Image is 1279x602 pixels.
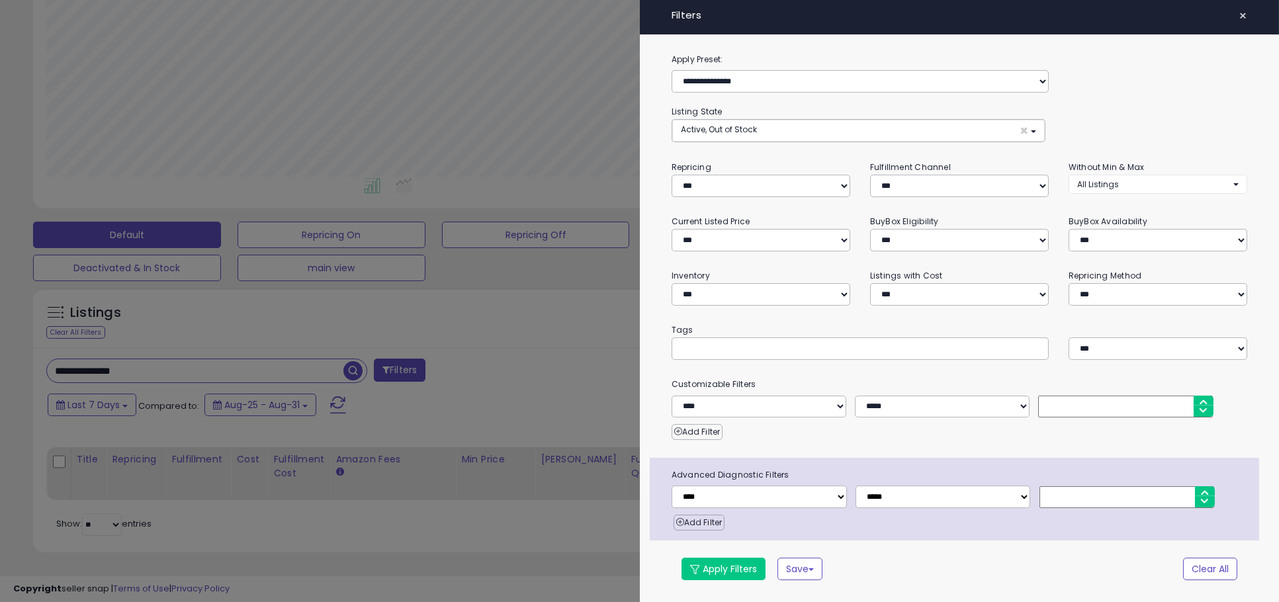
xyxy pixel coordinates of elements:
[870,161,951,173] small: Fulfillment Channel
[870,216,939,227] small: BuyBox Eligibility
[672,161,711,173] small: Repricing
[1233,7,1253,25] button: ×
[681,124,757,135] span: Active, Out of Stock
[870,270,943,281] small: Listings with Cost
[1239,7,1247,25] span: ×
[672,10,1247,21] h4: Filters
[1069,161,1145,173] small: Without Min & Max
[662,468,1259,482] span: Advanced Diagnostic Filters
[1183,558,1237,580] button: Clear All
[672,216,750,227] small: Current Listed Price
[662,52,1257,67] label: Apply Preset:
[674,515,725,531] button: Add Filter
[1069,175,1247,194] button: All Listings
[662,323,1257,337] small: Tags
[672,270,710,281] small: Inventory
[672,120,1045,142] button: Active, Out of Stock ×
[1077,179,1119,190] span: All Listings
[682,558,766,580] button: Apply Filters
[1020,124,1028,138] span: ×
[1069,216,1147,227] small: BuyBox Availability
[1069,270,1142,281] small: Repricing Method
[672,106,723,117] small: Listing State
[662,377,1257,392] small: Customizable Filters
[672,424,723,440] button: Add Filter
[777,558,822,580] button: Save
